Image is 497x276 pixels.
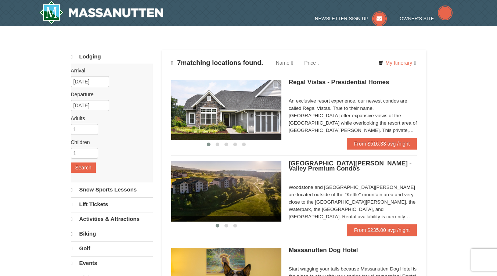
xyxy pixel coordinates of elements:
span: Regal Vistas - Presidential Homes [289,79,389,86]
a: Activities & Attractions [71,212,153,226]
span: Massanutten Dog Hotel [289,247,358,254]
label: Departure [71,91,147,98]
a: Owner's Site [400,16,453,21]
div: An exclusive resort experience, our newest condos are called Regal Vistas. True to their name, [G... [289,97,417,134]
a: Events [71,256,153,270]
span: 7 [177,59,181,67]
a: Newsletter Sign Up [315,16,387,21]
label: Children [71,139,147,146]
a: Lift Tickets [71,197,153,211]
div: Woodstone and [GEOGRAPHIC_DATA][PERSON_NAME] are located outside of the "Kettle" mountain area an... [289,184,417,221]
a: Massanutten Resort [39,1,163,24]
span: Owner's Site [400,16,434,21]
img: Massanutten Resort Logo [39,1,163,24]
a: Snow Sports Lessons [71,183,153,197]
button: Search [71,162,96,173]
a: Name [270,55,299,70]
label: Adults [71,115,147,122]
a: Price [299,55,325,70]
a: Biking [71,227,153,241]
a: Golf [71,241,153,255]
span: Newsletter Sign Up [315,16,368,21]
span: [GEOGRAPHIC_DATA][PERSON_NAME] - Valley Premium Condos [289,160,412,172]
a: From $235.00 avg /night [347,224,417,236]
a: My Itinerary [374,57,421,68]
label: Arrival [71,67,147,74]
a: From $516.33 avg /night [347,138,417,150]
a: Lodging [71,50,153,64]
h4: matching locations found. [171,59,263,67]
